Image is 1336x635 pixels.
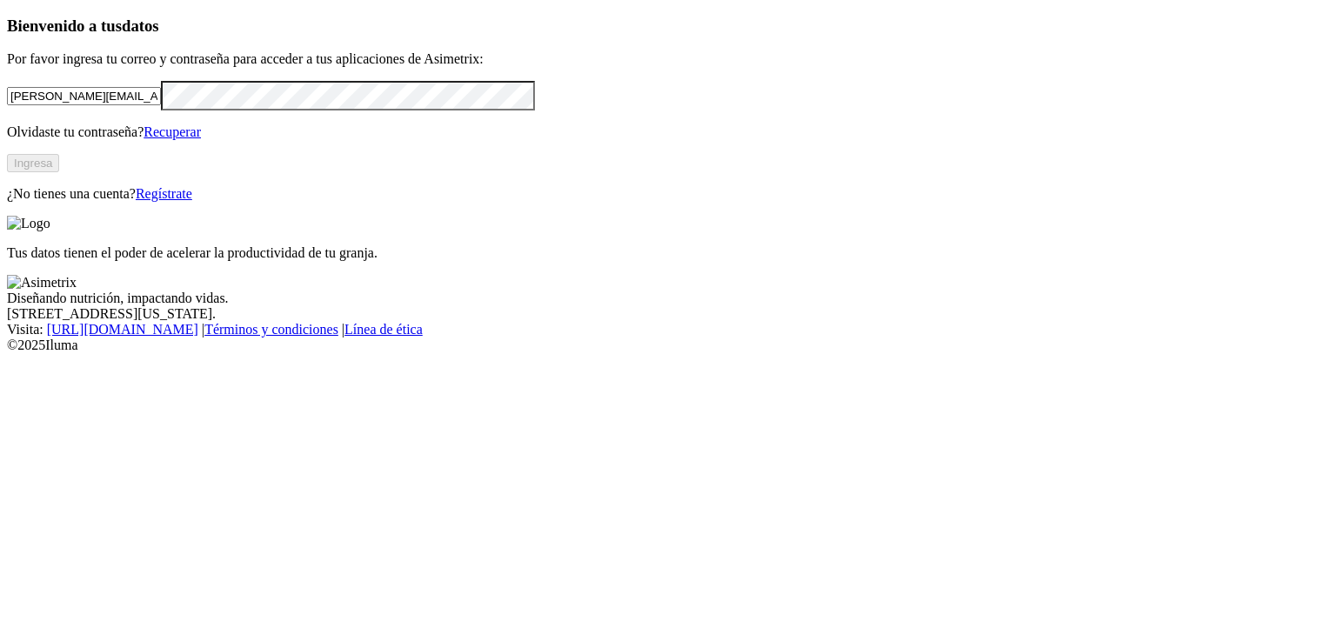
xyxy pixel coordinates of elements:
[144,124,201,139] a: Recuperar
[122,17,159,35] span: datos
[344,322,423,337] a: Línea de ética
[7,87,161,105] input: Tu correo
[7,17,1329,36] h3: Bienvenido a tus
[7,186,1329,202] p: ¿No tienes una cuenta?
[204,322,338,337] a: Términos y condiciones
[7,51,1329,67] p: Por favor ingresa tu correo y contraseña para acceder a tus aplicaciones de Asimetrix:
[47,322,198,337] a: [URL][DOMAIN_NAME]
[7,322,1329,338] div: Visita : | |
[7,154,59,172] button: Ingresa
[7,216,50,231] img: Logo
[7,124,1329,140] p: Olvidaste tu contraseña?
[7,245,1329,261] p: Tus datos tienen el poder de acelerar la productividad de tu granja.
[7,291,1329,306] div: Diseñando nutrición, impactando vidas.
[7,275,77,291] img: Asimetrix
[7,306,1329,322] div: [STREET_ADDRESS][US_STATE].
[7,338,1329,353] div: © 2025 Iluma
[136,186,192,201] a: Regístrate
